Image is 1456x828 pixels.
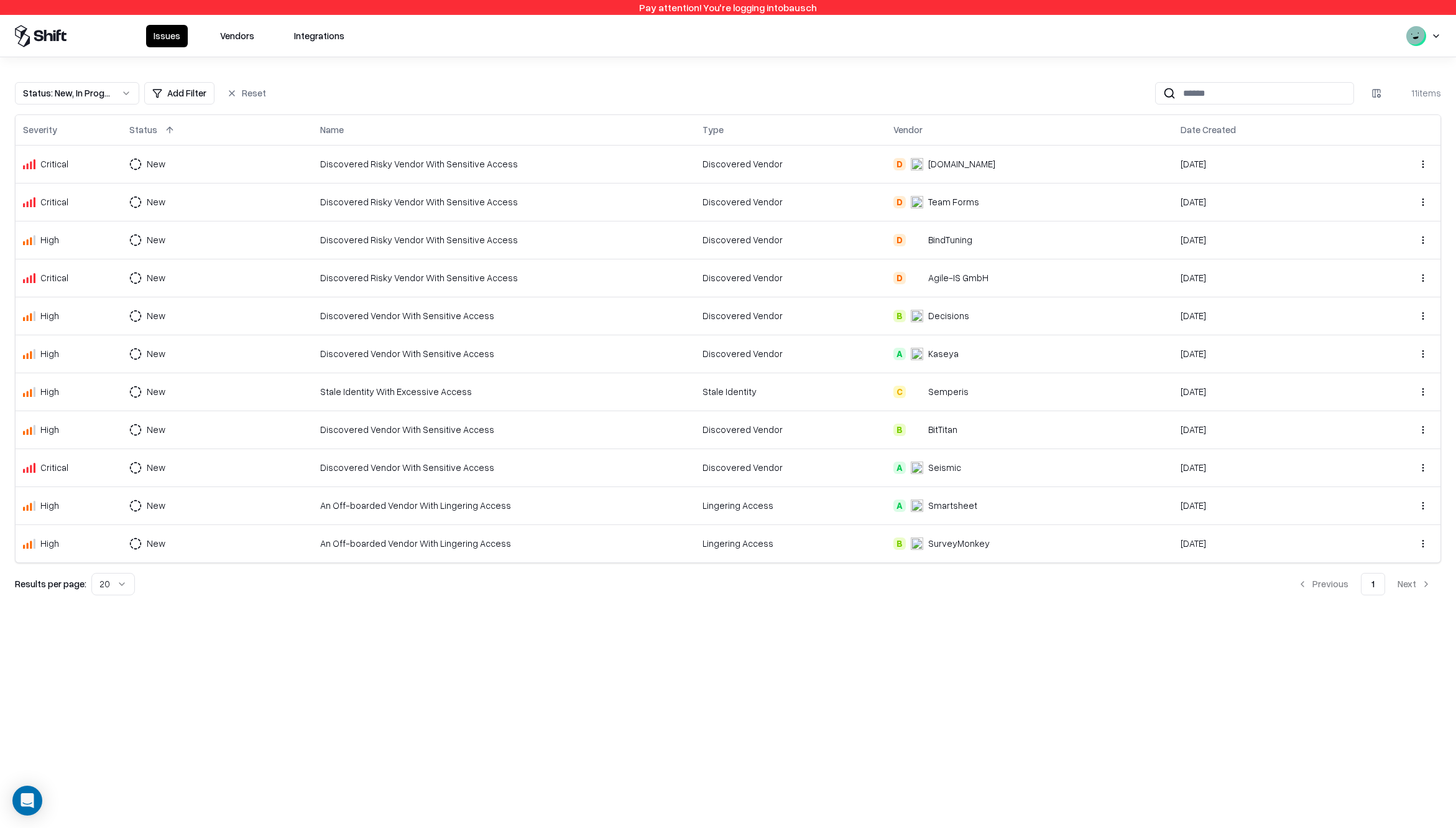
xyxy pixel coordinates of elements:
[893,123,923,136] div: Vendor
[129,381,188,403] button: New
[893,348,906,360] div: A
[147,385,165,398] div: New
[911,348,923,360] img: Kaseya
[928,423,957,436] div: BitTitan
[1181,385,1357,398] div: [DATE]
[40,461,68,474] div: Critical
[893,196,906,208] div: D
[911,537,923,550] img: SurveyMonkey
[320,499,688,512] div: An Off-boarded Vendor With Lingering Access
[147,157,165,170] div: New
[23,86,111,100] div: Status : New, In Progress
[320,309,688,322] div: Discovered Vendor With Sensitive Access
[147,461,165,474] div: New
[928,271,988,284] div: Agile-IS GmbH
[129,229,188,251] button: New
[893,272,906,284] div: D
[1181,347,1357,360] div: [DATE]
[911,234,923,246] img: BindTuning
[147,195,165,208] div: New
[928,461,961,474] div: Seismic
[320,233,688,246] div: Discovered Risky Vendor With Sensitive Access
[893,500,906,512] div: A
[129,533,188,555] button: New
[911,462,923,474] img: Seismic
[129,495,188,517] button: New
[911,310,923,322] img: Decisions
[928,195,979,208] div: Team Forms
[1361,573,1385,595] button: 1
[703,347,878,360] div: Discovered Vendor
[147,423,165,436] div: New
[40,309,59,322] div: High
[12,786,42,816] div: Open Intercom Messenger
[928,309,969,322] div: Decisions
[129,343,188,365] button: New
[320,385,688,398] div: Stale Identity With Excessive Access
[129,153,188,175] button: New
[219,82,274,105] button: Reset
[911,196,923,208] img: Team Forms
[1288,573,1441,595] nav: pagination
[893,310,906,322] div: B
[1391,86,1441,100] div: 11 items
[1181,499,1357,512] div: [DATE]
[129,191,188,213] button: New
[320,537,688,550] div: An Off-boarded Vendor With Lingering Access
[147,233,165,246] div: New
[928,385,969,398] div: Semperis
[320,195,688,208] div: Discovered Risky Vendor With Sensitive Access
[40,233,59,246] div: High
[703,123,724,136] div: Type
[928,499,977,512] div: Smartsheet
[147,499,165,512] div: New
[147,537,165,550] div: New
[893,386,906,398] div: C
[40,499,59,512] div: High
[1181,271,1357,284] div: [DATE]
[703,157,878,170] div: Discovered Vendor
[146,25,188,47] button: Issues
[129,267,188,289] button: New
[703,423,878,436] div: Discovered Vendor
[1181,423,1357,436] div: [DATE]
[40,385,59,398] div: High
[129,419,188,441] button: New
[703,195,878,208] div: Discovered Vendor
[144,82,214,105] button: Add Filter
[129,457,188,479] button: New
[1181,537,1357,550] div: [DATE]
[893,234,906,246] div: D
[320,157,688,170] div: Discovered Risky Vendor With Sensitive Access
[911,500,923,512] img: Smartsheet
[911,272,923,284] img: Agile-IS GmbH
[40,537,59,550] div: High
[928,537,990,550] div: SurveyMonkey
[40,271,68,284] div: Critical
[1181,195,1357,208] div: [DATE]
[893,158,906,170] div: D
[23,123,57,136] div: Severity
[703,309,878,322] div: Discovered Vendor
[1181,461,1357,474] div: [DATE]
[911,386,923,398] img: Semperis
[703,233,878,246] div: Discovered Vendor
[320,271,688,284] div: Discovered Risky Vendor With Sensitive Access
[893,537,906,550] div: B
[213,25,262,47] button: Vendors
[320,423,688,436] div: Discovered Vendor With Sensitive Access
[911,424,923,436] img: BitTitan
[893,462,906,474] div: A
[147,309,165,322] div: New
[928,347,959,360] div: Kaseya
[1181,123,1236,136] div: Date Created
[320,123,344,136] div: Name
[703,499,878,512] div: Lingering Access
[40,195,68,208] div: Critical
[1181,157,1357,170] div: [DATE]
[1181,309,1357,322] div: [DATE]
[1181,233,1357,246] div: [DATE]
[147,271,165,284] div: New
[893,424,906,436] div: B
[129,305,188,327] button: New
